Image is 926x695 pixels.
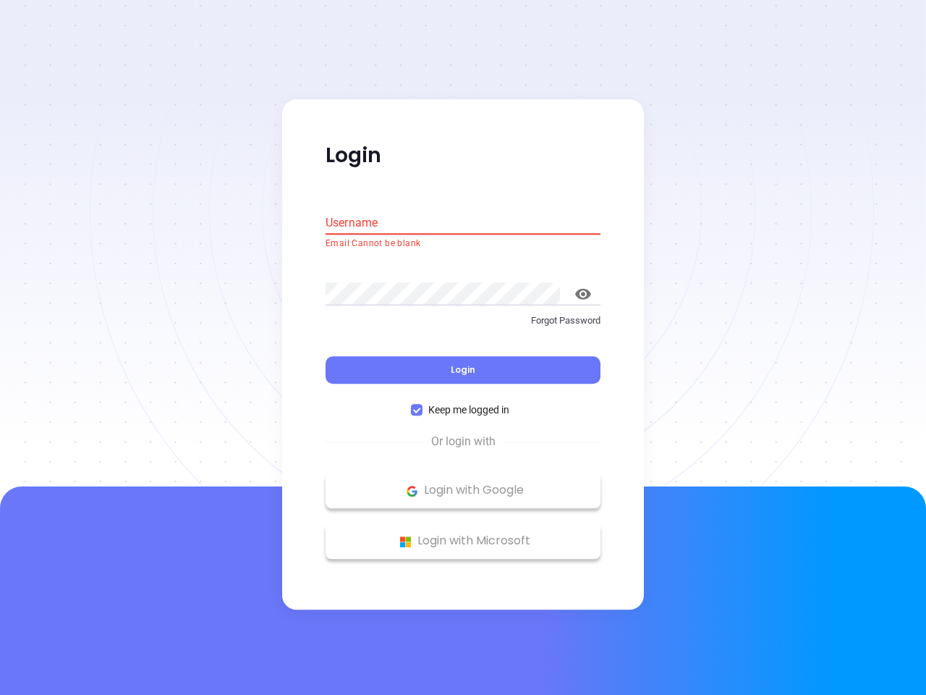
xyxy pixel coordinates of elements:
span: Keep me logged in [422,403,515,418]
img: Microsoft Logo [396,533,415,551]
button: Microsoft Logo Login with Microsoft [326,523,600,560]
a: Forgot Password [326,313,600,340]
img: Google Logo [403,482,421,500]
p: Login [326,143,600,169]
button: Google Logo Login with Google [326,473,600,509]
p: Login with Microsoft [333,531,593,552]
p: Email Cannot be blank [326,237,600,251]
span: Login [451,364,475,376]
button: toggle password visibility [566,277,600,311]
button: Login [326,357,600,384]
span: Or login with [424,434,503,451]
p: Forgot Password [326,313,600,328]
p: Login with Google [333,480,593,502]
